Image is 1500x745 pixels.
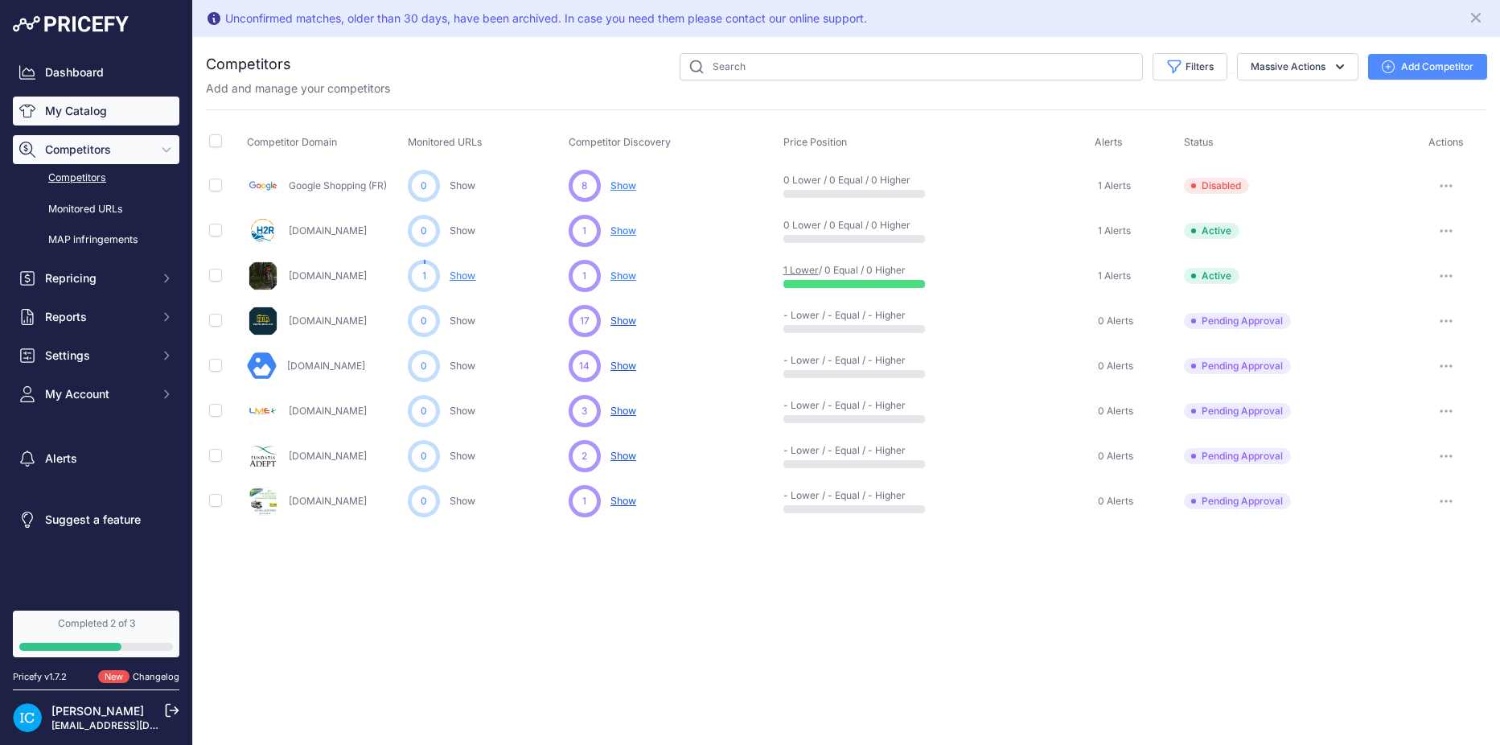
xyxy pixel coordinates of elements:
p: - Lower / - Equal / - Higher [783,444,886,457]
span: 3 [582,404,587,418]
nav: Sidebar [13,58,179,591]
span: Show [610,179,636,192]
a: 1 Alerts [1095,178,1131,194]
div: Completed 2 of 3 [19,617,173,630]
a: Show [450,224,475,237]
button: Filters [1153,53,1227,80]
span: Show [610,315,636,327]
span: Show [610,450,636,462]
p: 0 Lower / 0 Equal / 0 Higher [783,174,886,187]
span: 1 Alerts [1098,224,1131,237]
button: My Account [13,380,179,409]
span: Show [610,495,636,507]
span: Status [1184,136,1214,148]
span: Alerts [1095,136,1123,148]
a: Changelog [133,671,179,682]
span: Show [610,270,636,282]
button: Reports [13,303,179,331]
span: 0 Alerts [1098,360,1133,372]
span: 0 Alerts [1098,450,1133,463]
p: - Lower / - Equal / - Higher [783,489,886,502]
div: Pricefy v1.7.2 [13,670,67,684]
span: 0 Alerts [1098,495,1133,508]
p: / 0 Equal / 0 Higher [783,264,886,277]
span: 2 [582,449,587,463]
button: Settings [13,341,179,370]
span: 0 [421,404,427,418]
span: Reports [45,309,150,325]
a: Monitored URLs [13,196,179,224]
span: Active [1184,268,1239,284]
span: Show [610,360,636,372]
a: Dashboard [13,58,179,87]
span: 1 [582,494,586,508]
a: Completed 2 of 3 [13,611,179,657]
a: [DOMAIN_NAME] [289,315,367,327]
span: Price Position [783,136,847,148]
span: Monitored URLs [408,136,483,148]
a: Show [450,450,475,462]
span: 1 [582,224,586,238]
a: Alerts [13,444,179,473]
span: Pending Approval [1184,403,1291,419]
span: Settings [45,348,150,364]
button: Repricing [13,264,179,293]
span: Actions [1428,136,1464,148]
a: 1 Alerts [1095,223,1131,239]
a: [DOMAIN_NAME] [289,405,367,417]
a: [PERSON_NAME] [51,704,144,718]
a: [EMAIL_ADDRESS][DOMAIN_NAME] [51,719,220,731]
span: 1 Alerts [1098,270,1131,282]
a: Show [450,360,475,372]
span: Disabled [1184,178,1249,194]
a: [DOMAIN_NAME] [289,450,367,462]
span: 1 [582,269,586,283]
span: My Account [45,386,150,402]
p: - Lower / - Equal / - Higher [783,399,886,412]
span: Pending Approval [1184,358,1291,374]
button: Competitors [13,135,179,164]
span: Show [610,224,636,237]
a: 1 Alerts [1095,268,1131,284]
a: Suggest a feature [13,505,179,534]
img: Pricefy Logo [13,16,129,32]
span: 1 Alerts [1098,179,1131,192]
span: 0 [421,359,427,373]
p: Add and manage your competitors [206,80,390,97]
a: Competitors [13,164,179,192]
p: - Lower / - Equal / - Higher [783,354,886,367]
a: Show [450,405,475,417]
span: 0 [421,314,427,328]
a: [DOMAIN_NAME] [289,270,367,282]
span: Active [1184,223,1239,239]
span: 17 [580,314,590,328]
span: 0 [421,449,427,463]
a: Show [450,495,475,507]
a: My Catalog [13,97,179,126]
span: Pending Approval [1184,313,1291,329]
button: Massive Actions [1237,53,1358,80]
button: Close [1468,6,1487,26]
span: 0 Alerts [1098,315,1133,327]
span: 0 [421,494,427,508]
span: 0 [421,179,427,193]
span: 0 Alerts [1098,405,1133,418]
a: Show [450,270,475,282]
span: Competitor Domain [247,136,337,148]
span: New [98,670,129,684]
span: Repricing [45,270,150,286]
p: - Lower / - Equal / - Higher [783,309,886,322]
span: 0 [421,224,427,238]
a: 1 Lower [783,264,819,276]
div: Unconfirmed matches, older than 30 days, have been archived. In case you need them please contact... [225,10,867,27]
a: [DOMAIN_NAME] [289,495,367,507]
span: 8 [582,179,587,193]
span: Competitor Discovery [569,136,671,148]
span: Competitors [45,142,150,158]
button: Add Competitor [1368,54,1487,80]
a: [DOMAIN_NAME] [289,224,367,237]
input: Search [680,53,1143,80]
span: Pending Approval [1184,493,1291,509]
span: 14 [579,359,590,373]
a: MAP infringements [13,226,179,254]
